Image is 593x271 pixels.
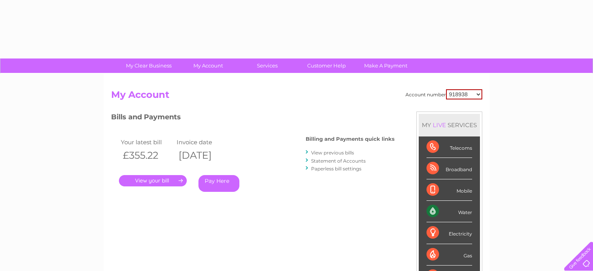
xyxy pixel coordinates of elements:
[427,158,472,179] div: Broadband
[306,136,395,142] h4: Billing and Payments quick links
[311,150,354,156] a: View previous bills
[405,89,482,99] div: Account number
[111,112,395,125] h3: Bills and Payments
[431,121,448,129] div: LIVE
[198,175,239,192] a: Pay Here
[427,179,472,201] div: Mobile
[176,58,240,73] a: My Account
[311,166,361,172] a: Paperless bill settings
[427,244,472,266] div: Gas
[419,114,480,136] div: MY SERVICES
[119,175,187,186] a: .
[427,201,472,222] div: Water
[111,89,482,104] h2: My Account
[175,137,231,147] td: Invoice date
[235,58,299,73] a: Services
[117,58,181,73] a: My Clear Business
[427,222,472,244] div: Electricity
[119,147,175,163] th: £355.22
[175,147,231,163] th: [DATE]
[427,136,472,158] div: Telecoms
[354,58,418,73] a: Make A Payment
[294,58,359,73] a: Customer Help
[119,137,175,147] td: Your latest bill
[311,158,366,164] a: Statement of Accounts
